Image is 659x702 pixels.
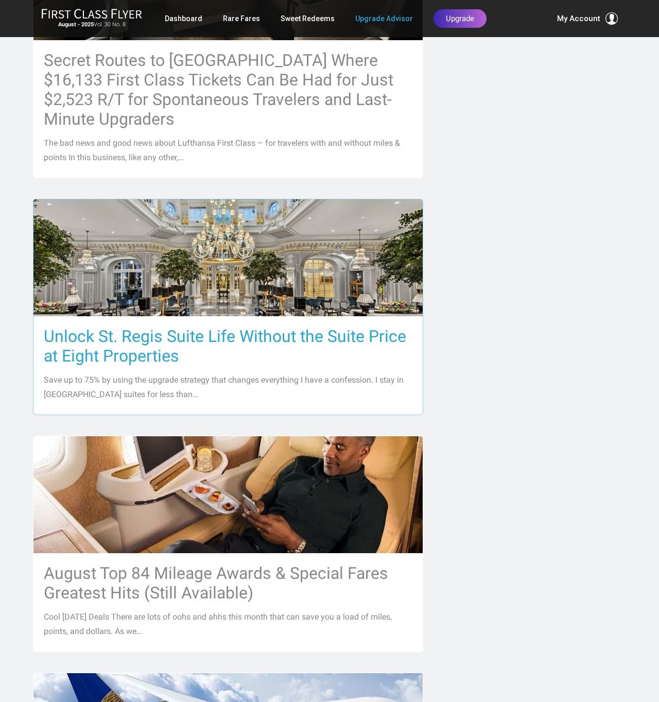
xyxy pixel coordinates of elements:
[433,9,487,28] a: Upgrade
[44,327,412,366] h3: Unlock St. Regis Suite Life Without the Suite Price at Eight Properties
[33,199,423,415] a: Unlock St. Regis Suite Life Without the Suite Price at Eight Properties Save up to 75% by using t...
[355,9,413,28] a: Upgrade Advisor
[33,436,423,652] a: August Top 84 Mileage Awards & Special Fares Greatest Hits (Still Available) Cool [DATE] Deals Th...
[44,373,412,402] p: Save up to 75% by using the upgrade strategy that changes everything I have a confession. I stay ...
[44,563,412,603] h3: August Top 84 Mileage Awards & Special Fares Greatest Hits (Still Available)
[44,610,412,639] p: Cool [DATE] Deals There are lots of oohs and ahhs this month that can save you a load of miles, p...
[165,9,202,28] a: Dashboard
[281,9,335,28] a: Sweet Redeems
[223,9,260,28] a: Rare Fares
[44,50,412,129] h3: Secret Routes to [GEOGRAPHIC_DATA] Where $16,133 First Class Tickets Can Be Had for Just $2,523 R...
[44,136,412,165] p: The bad news and good news about Lufthansa First Class – for travelers with and without miles & p...
[41,8,142,19] img: First Class Flyer
[557,12,618,25] button: My Account
[58,21,94,28] strong: August - 2025
[41,8,142,29] a: First Class FlyerAugust - 2025Vol. 30 No. 8
[557,12,600,25] span: My Account
[41,21,142,28] small: Vol. 30 No. 8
